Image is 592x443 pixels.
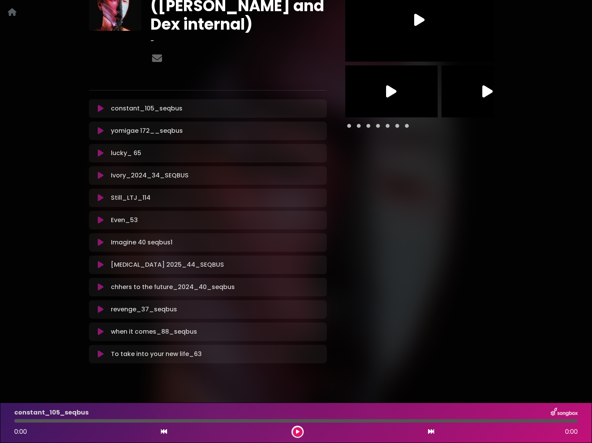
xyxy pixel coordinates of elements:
[111,149,141,158] p: lucky_ 65
[345,65,438,117] img: Video Thumbnail
[441,65,534,117] img: Video Thumbnail
[111,193,151,202] p: Still_LTJ_114
[111,104,182,113] p: constant_105_seqbus
[111,327,197,336] p: when it comes_88_seqbus
[111,238,172,247] p: Imagine 40 seqbus1
[111,283,235,292] p: chhers to the future_2024_40_seqbus
[111,305,177,314] p: revenge_37_seqbus
[111,216,138,225] p: Even_53
[111,171,189,180] p: Ivory_2024_34_SEQBUS
[111,126,183,135] p: yomigae 172__seqbus
[111,349,202,359] p: To take into your new life_63
[151,37,326,45] h3: -
[111,260,224,269] p: [MEDICAL_DATA] 2025_44_SEQBUS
